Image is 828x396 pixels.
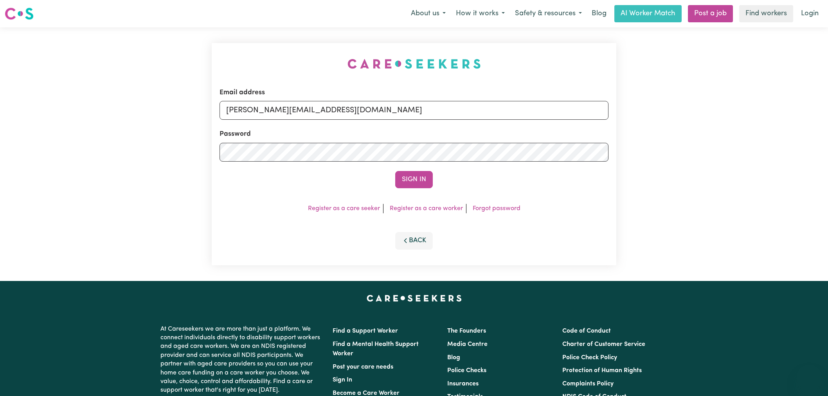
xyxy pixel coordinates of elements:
[797,365,822,390] iframe: Button to launch messaging window
[447,381,479,387] a: Insurances
[367,295,462,301] a: Careseekers home page
[333,377,352,383] a: Sign In
[333,364,393,370] a: Post your care needs
[688,5,733,22] a: Post a job
[220,88,265,98] label: Email address
[562,381,614,387] a: Complaints Policy
[562,367,642,374] a: Protection of Human Rights
[220,101,608,120] input: Email address
[395,232,433,249] button: Back
[562,341,645,347] a: Charter of Customer Service
[510,5,587,22] button: Safety & resources
[220,129,251,139] label: Password
[447,367,486,374] a: Police Checks
[473,205,520,212] a: Forgot password
[5,5,34,23] a: Careseekers logo
[395,171,433,188] button: Sign In
[333,328,398,334] a: Find a Support Worker
[308,205,380,212] a: Register as a care seeker
[451,5,510,22] button: How it works
[562,355,617,361] a: Police Check Policy
[447,328,486,334] a: The Founders
[333,341,419,357] a: Find a Mental Health Support Worker
[739,5,793,22] a: Find workers
[390,205,463,212] a: Register as a care worker
[614,5,682,22] a: AI Worker Match
[5,7,34,21] img: Careseekers logo
[562,328,611,334] a: Code of Conduct
[587,5,611,22] a: Blog
[406,5,451,22] button: About us
[447,355,460,361] a: Blog
[796,5,823,22] a: Login
[447,341,488,347] a: Media Centre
